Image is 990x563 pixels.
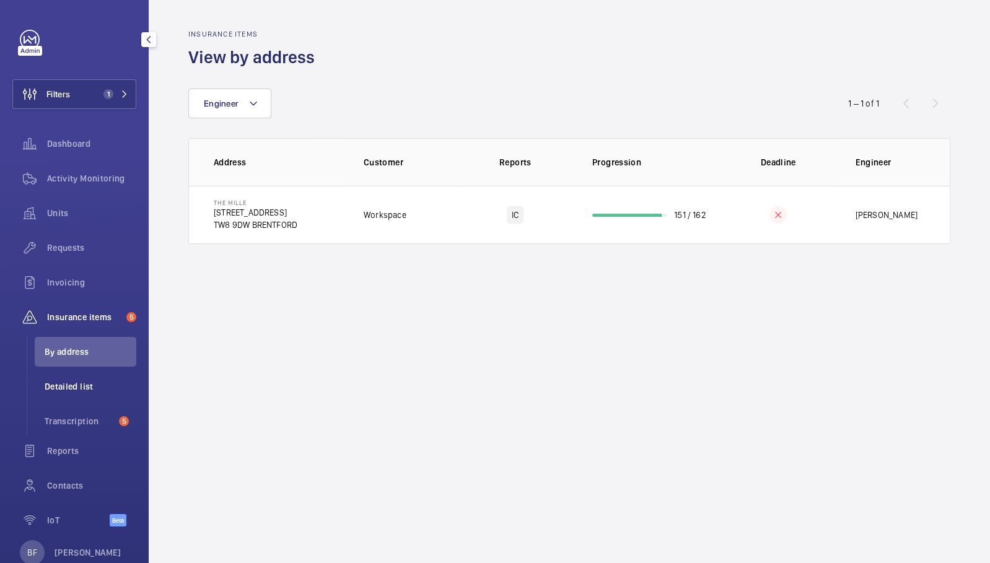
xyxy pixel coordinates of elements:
p: [PERSON_NAME] [55,546,121,559]
p: 151 / 162 [674,209,706,221]
p: [STREET_ADDRESS] [214,206,297,219]
p: Address [214,156,344,168]
span: Contacts [47,479,136,492]
span: IoT [47,514,110,526]
span: 1 [103,89,113,99]
p: BF [27,546,37,559]
span: Dashboard [47,137,136,150]
span: 5 [119,416,129,426]
p: Deadline [730,156,827,168]
span: Activity Monitoring [47,172,136,185]
span: Reports [47,445,136,457]
span: Units [47,207,136,219]
span: Requests [47,242,136,254]
span: Detailed list [45,380,136,393]
div: 1 – 1 of 1 [848,97,879,110]
p: [PERSON_NAME] [856,209,918,221]
button: Engineer [188,89,271,118]
span: Filters [46,88,70,100]
p: Reports [467,156,564,168]
p: Workspace [364,209,406,221]
div: IC [507,206,523,224]
button: Filters1 [12,79,136,109]
p: TW8 9DW BRENTFORD [214,219,297,231]
p: Progression [592,156,721,168]
span: Invoicing [47,276,136,289]
span: Beta [110,514,126,526]
h2: Insurance items [188,30,322,38]
span: Engineer [204,98,239,108]
p: Engineer [856,156,926,168]
span: Transcription [45,415,114,427]
span: 5 [126,312,136,322]
h1: View by address [188,46,322,69]
p: Customer [364,156,458,168]
span: By address [45,346,136,358]
span: Insurance items [47,311,121,323]
p: The Mille [214,199,297,206]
